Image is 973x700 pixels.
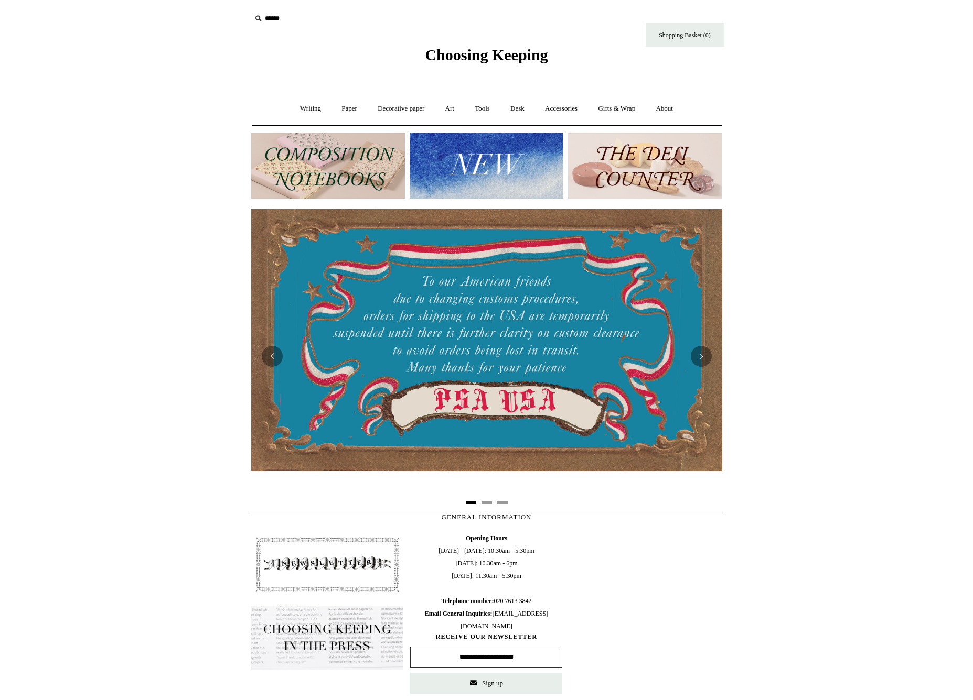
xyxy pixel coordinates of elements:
button: Page 3 [497,501,508,504]
img: pf-4db91bb9--1305-Newsletter-Button_1200x.jpg [251,532,403,597]
a: Shopping Basket (0) [646,23,724,47]
a: Art [436,95,464,123]
b: Opening Hours [466,534,507,542]
img: USA PSA .jpg__PID:33428022-6587-48b7-8b57-d7eefc91f15a [251,209,722,471]
a: Paper [332,95,367,123]
span: Sign up [482,679,503,687]
img: 202302 Composition ledgers.jpg__PID:69722ee6-fa44-49dd-a067-31375e5d54ec [251,133,405,199]
img: New.jpg__PID:f73bdf93-380a-4a35-bcfe-7823039498e1 [410,133,563,199]
span: RECEIVE OUR NEWSLETTER [410,632,562,641]
button: Page 1 [466,501,476,504]
a: Decorative paper [368,95,434,123]
a: Choosing Keeping [425,54,548,62]
a: Accessories [536,95,587,123]
a: About [646,95,682,123]
a: Gifts & Wrap [589,95,645,123]
span: [EMAIL_ADDRESS][DOMAIN_NAME] [425,610,548,630]
a: Writing [291,95,330,123]
button: Sign up [410,673,562,694]
span: GENERAL INFORMATION [442,513,532,521]
span: [DATE] - [DATE]: 10:30am - 5:30pm [DATE]: 10.30am - 6pm [DATE]: 11.30am - 5.30pm 020 7613 3842 [410,532,562,632]
button: Next [691,346,712,367]
b: Telephone number [442,597,494,605]
img: pf-635a2b01-aa89-4342-bbcd-4371b60f588c--In-the-press-Button_1200x.jpg [251,606,403,671]
img: The Deli Counter [568,133,722,199]
span: Choosing Keeping [425,46,548,63]
iframe: google_map [570,532,722,689]
b: : [491,597,494,605]
button: Previous [262,346,283,367]
a: Tools [465,95,499,123]
button: Page 2 [482,501,492,504]
a: Desk [501,95,534,123]
b: Email General Inquiries: [425,610,493,617]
